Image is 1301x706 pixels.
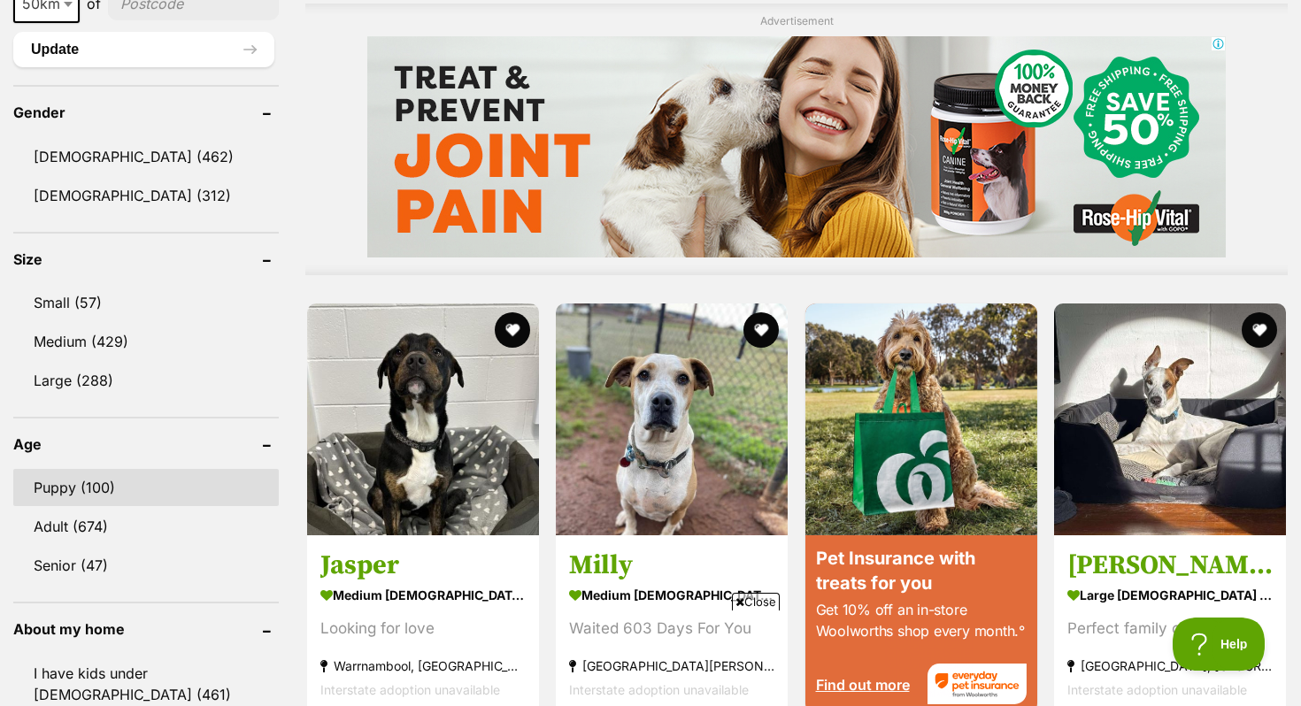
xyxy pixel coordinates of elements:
div: Perfect family companion! [1067,616,1273,640]
strong: [GEOGRAPHIC_DATA], [GEOGRAPHIC_DATA] [1067,653,1273,677]
button: favourite [495,312,530,348]
a: Puppy (100) [13,469,279,506]
iframe: Help Scout Beacon - Open [1173,618,1266,671]
header: About my home [13,621,279,637]
a: Large (288) [13,362,279,399]
header: Size [13,251,279,267]
a: [DEMOGRAPHIC_DATA] (462) [13,138,279,175]
img: Jasper - Staffordshire Bull Terrier Dog [307,303,539,535]
h3: Milly [569,548,774,581]
a: Senior (47) [13,547,279,584]
a: Medium (429) [13,323,279,360]
button: Update [13,32,274,67]
button: favourite [744,312,780,348]
a: Adult (674) [13,508,279,545]
span: Interstate adoption unavailable [320,681,500,696]
div: Advertisement [305,4,1288,275]
strong: large [DEMOGRAPHIC_DATA] Dog [1067,581,1273,607]
iframe: Advertisement [328,618,973,697]
iframe: Advertisement [367,36,1226,257]
strong: medium [DEMOGRAPHIC_DATA] Dog [569,581,774,607]
a: [DEMOGRAPHIC_DATA] (312) [13,177,279,214]
button: favourite [1242,312,1277,348]
h3: [PERSON_NAME] [1067,548,1273,581]
strong: Warrnambool, [GEOGRAPHIC_DATA] [320,653,526,677]
h3: Jasper [320,548,526,581]
div: Looking for love [320,616,526,640]
strong: medium [DEMOGRAPHIC_DATA] Dog [320,581,526,607]
a: Small (57) [13,284,279,321]
span: Close [732,593,780,610]
header: Gender [13,104,279,120]
img: Frankie - Mixed breed Dog [1054,303,1286,535]
img: Milly - Australian Cattle Dog x Mastiff Dog [556,303,788,535]
span: Interstate adoption unavailable [1067,681,1247,696]
header: Age [13,436,279,452]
